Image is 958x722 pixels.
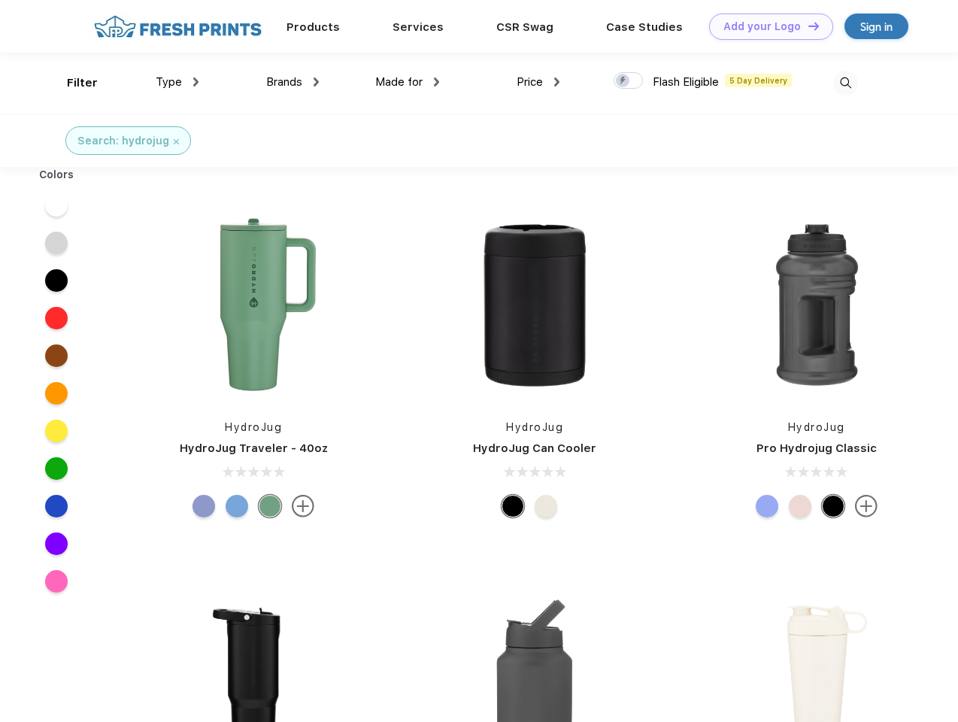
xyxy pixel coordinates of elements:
div: Hyper Blue [756,495,778,517]
div: Pink Sand [789,495,811,517]
img: fo%20logo%202.webp [89,14,266,40]
img: more.svg [855,495,878,517]
span: Type [156,75,182,89]
div: Add your Logo [723,20,801,33]
div: Search: hydrojug [77,133,169,149]
span: Made for [375,75,423,89]
img: filter_cancel.svg [174,139,179,144]
span: Brands [266,75,302,89]
div: Sign in [860,18,893,35]
a: Sign in [844,14,908,39]
a: Products [286,20,340,34]
img: dropdown.png [434,77,439,86]
a: HydroJug [506,421,563,433]
img: dropdown.png [193,77,199,86]
div: Black [502,495,524,517]
a: HydroJug Traveler - 40oz [180,441,328,455]
img: func=resize&h=266 [153,205,353,405]
div: Sage [259,495,281,517]
a: HydroJug [788,421,845,433]
a: HydroJug [225,421,282,433]
img: dropdown.png [554,77,559,86]
img: dropdown.png [314,77,319,86]
div: Cream [535,495,557,517]
span: Price [517,75,543,89]
img: more.svg [292,495,314,517]
span: Flash Eligible [653,75,719,89]
img: func=resize&h=266 [717,205,917,405]
a: HydroJug Can Cooler [473,441,596,455]
div: Colors [28,167,86,183]
div: Peri [193,495,215,517]
img: DT [808,22,819,30]
div: Filter [67,74,98,92]
img: desktop_search.svg [833,71,858,96]
div: Black [822,495,844,517]
div: Riptide [226,495,248,517]
span: 5 Day Delivery [725,74,792,87]
a: Pro Hydrojug Classic [756,441,877,455]
img: func=resize&h=266 [435,205,635,405]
